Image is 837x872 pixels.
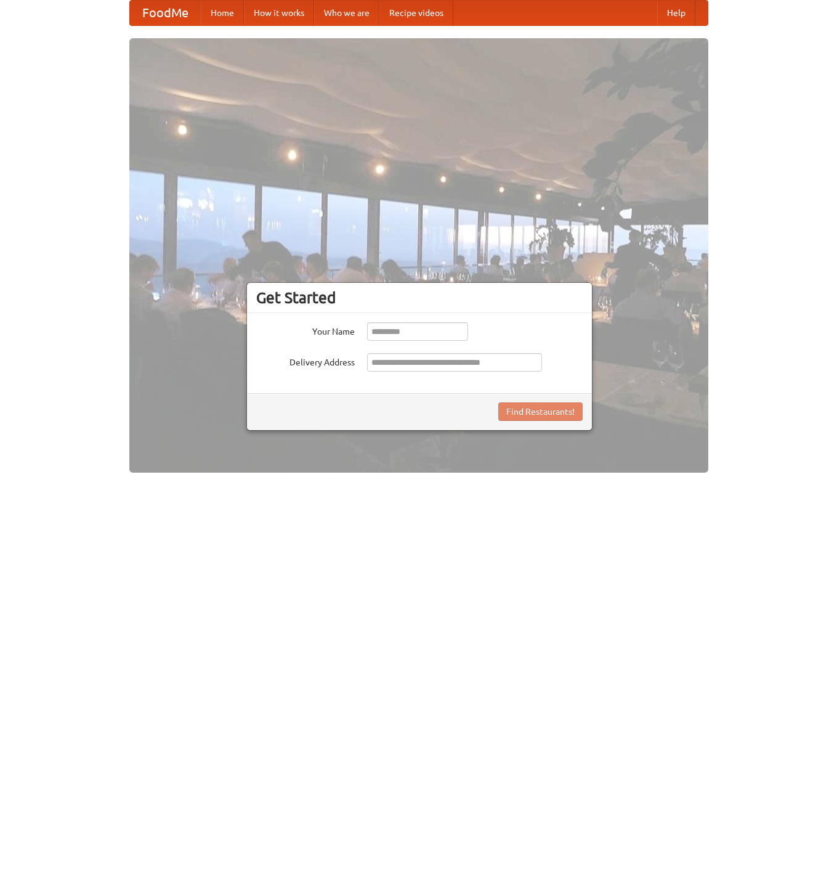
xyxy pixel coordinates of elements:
[657,1,695,25] a: Help
[498,402,583,421] button: Find Restaurants!
[256,353,355,369] label: Delivery Address
[244,1,314,25] a: How it works
[130,1,201,25] a: FoodMe
[379,1,453,25] a: Recipe videos
[256,322,355,338] label: Your Name
[201,1,244,25] a: Home
[314,1,379,25] a: Who we are
[256,288,583,307] h3: Get Started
